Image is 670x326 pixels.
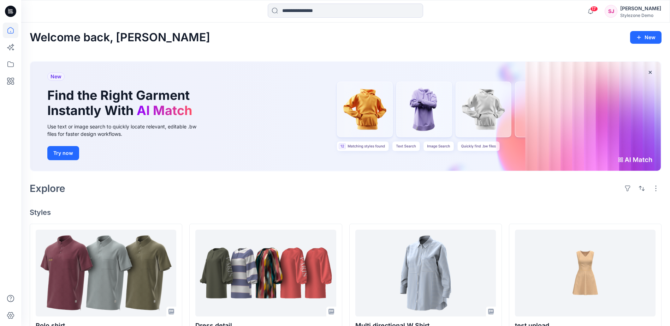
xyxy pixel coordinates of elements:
div: Stylezone Demo [620,13,661,18]
h2: Explore [30,183,65,194]
span: 17 [590,6,598,12]
h2: Welcome back, [PERSON_NAME] [30,31,210,44]
button: Try now [47,146,79,160]
a: test upload [515,230,656,316]
a: Multi directional W Shirt [355,230,496,316]
div: Use text or image search to quickly locate relevant, editable .bw files for faster design workflows. [47,123,206,138]
button: New [630,31,662,44]
a: Dress detail [195,230,336,316]
h4: Styles [30,208,662,217]
div: SJ [605,5,617,18]
span: AI Match [137,103,192,118]
div: [PERSON_NAME] [620,4,661,13]
h1: Find the Right Garment Instantly With [47,88,196,118]
a: Polo shirt [36,230,176,316]
span: New [51,72,61,81]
